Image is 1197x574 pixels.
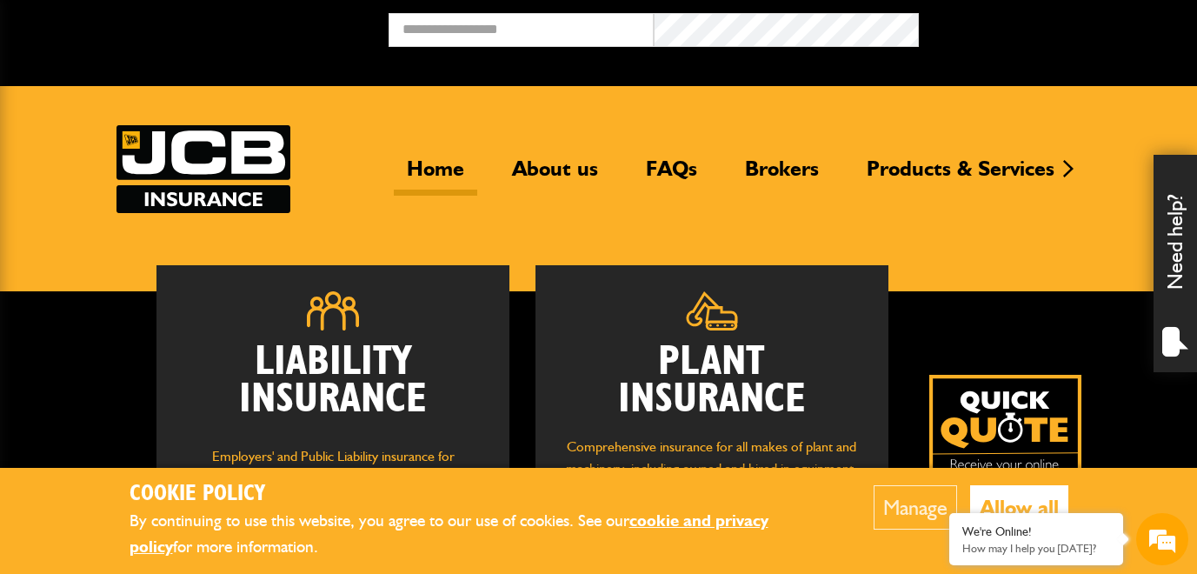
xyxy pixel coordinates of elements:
a: Home [394,156,477,196]
img: JCB Insurance Services logo [116,125,290,213]
p: How may I help you today? [962,542,1110,555]
img: Quick Quote [929,375,1081,527]
a: cookie and privacy policy [130,511,768,557]
a: About us [499,156,611,196]
button: Allow all [970,485,1068,530]
button: Broker Login [919,13,1184,40]
div: We're Online! [962,524,1110,539]
div: Need help? [1154,155,1197,372]
a: JCB Insurance Services [116,125,290,213]
a: Brokers [732,156,832,196]
h2: Cookie Policy [130,481,821,508]
p: Comprehensive insurance for all makes of plant and machinery, including owned and hired in equipm... [562,436,862,524]
p: Employers' and Public Liability insurance for groundworks, plant hire, light civil engineering, d... [183,445,483,544]
p: By continuing to use this website, you agree to our use of cookies. See our for more information. [130,508,821,561]
a: Get your insurance quote isn just 2-minutes [929,375,1081,527]
button: Manage [874,485,957,530]
a: Products & Services [854,156,1067,196]
h2: Liability Insurance [183,344,483,428]
a: FAQs [633,156,710,196]
h2: Plant Insurance [562,344,862,418]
